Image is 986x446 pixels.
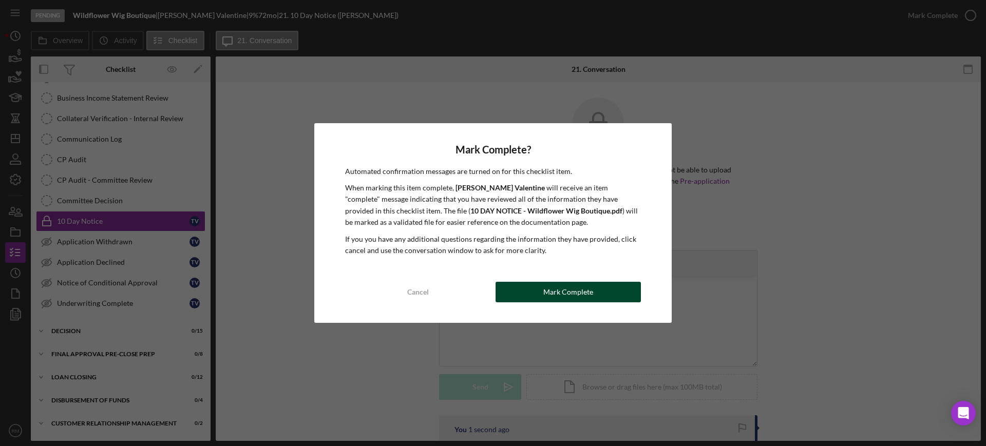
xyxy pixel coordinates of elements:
[407,282,429,302] div: Cancel
[345,182,641,228] p: When marking this item complete, will receive an item "complete" message indicating that you have...
[345,144,641,156] h4: Mark Complete?
[345,166,641,177] p: Automated confirmation messages are turned on for this checklist item.
[951,401,976,425] div: Open Intercom Messenger
[345,234,641,257] p: If you you have any additional questions regarding the information they have provided, click canc...
[496,282,641,302] button: Mark Complete
[345,282,490,302] button: Cancel
[470,206,622,215] b: 10 DAY NOTICE - Wildflower Wig Boutique.pdf
[543,282,593,302] div: Mark Complete
[456,183,545,192] b: [PERSON_NAME] Valentine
